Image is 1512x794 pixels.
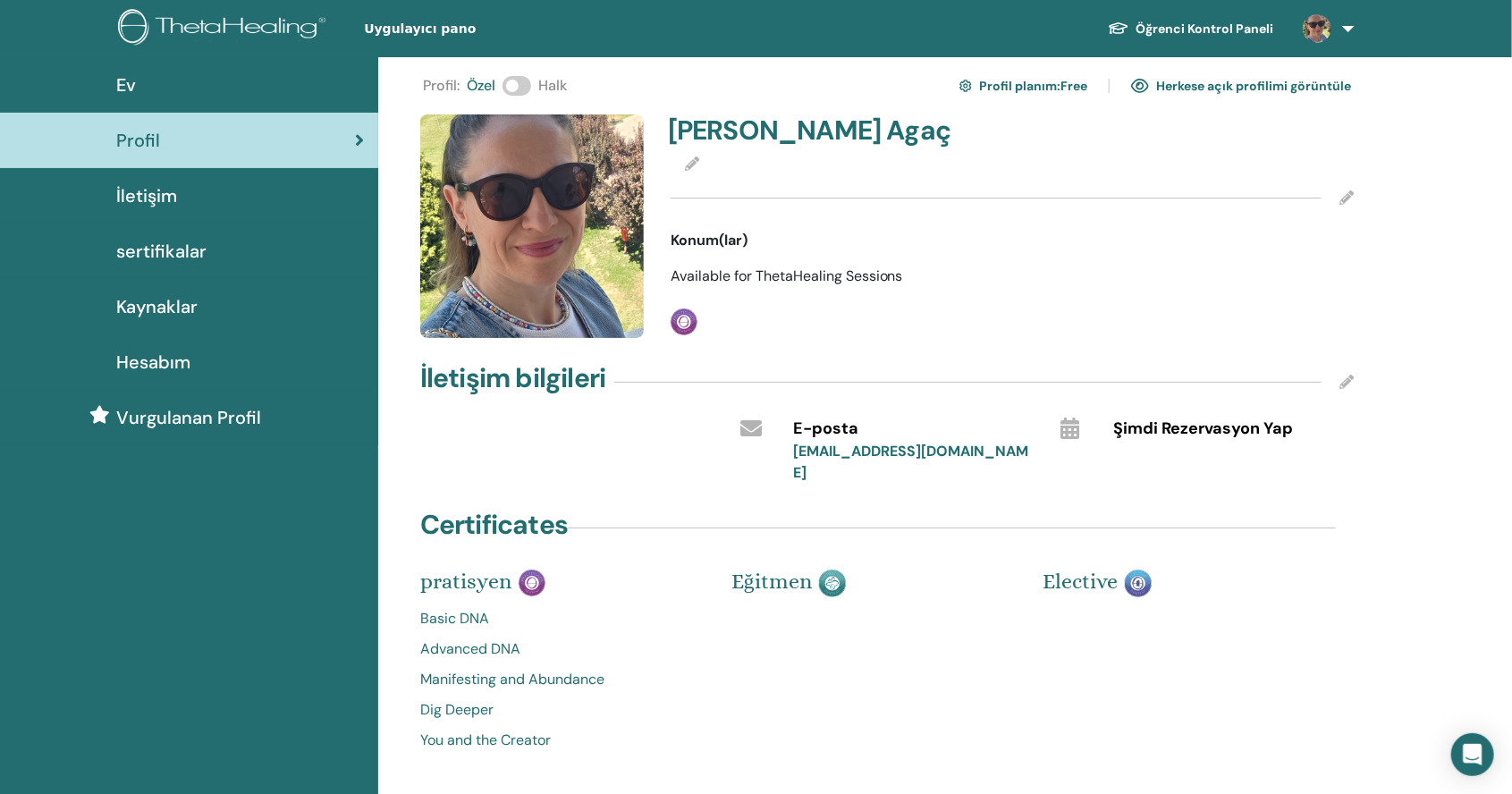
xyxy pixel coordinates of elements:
[538,75,567,97] span: Halk
[420,114,644,338] img: default.jpg
[423,75,460,97] span: Profil :
[116,238,207,265] span: sertifikalar
[671,230,748,251] span: Konum(lar)
[420,569,511,594] span: pratisyen
[467,75,495,97] span: Özel
[1451,733,1494,776] div: Open Intercom Messenger
[420,509,568,541] h4: Certificates
[959,77,972,95] img: cog.svg
[1094,13,1288,46] a: Öğrenci Kontrol Paneli
[116,293,198,320] span: Kaynaklar
[420,362,606,394] h4: İletişim bilgileri
[116,72,136,98] span: Ev
[668,114,1001,147] h4: [PERSON_NAME] Agaç
[671,266,903,285] span: Available for ThetaHealing Sessions
[420,730,705,751] a: You and the Creator
[116,127,160,154] span: Profil
[1114,418,1294,441] span: Şimdi Rezervasyon Yap
[731,569,812,594] span: Eğitmen
[118,9,332,49] img: logo.png
[420,669,705,690] a: Manifesting and Abundance
[1131,72,1351,100] a: Herkese açık profilimi görüntüle
[1131,78,1149,94] img: eye.svg
[794,442,1029,482] a: [EMAIL_ADDRESS][DOMAIN_NAME]
[959,72,1087,100] a: Profil planım:Free
[420,608,705,629] a: Basic DNA
[364,20,632,38] span: Uygulayıcı pano
[116,182,177,209] span: İletişim
[420,699,705,721] a: Dig Deeper
[794,418,859,441] span: E-posta
[116,349,190,376] span: Hesabım
[1303,14,1331,43] img: default.jpg
[1108,21,1129,36] img: graduation-cap-white.svg
[1043,569,1118,594] span: Elective
[420,638,705,660] a: Advanced DNA
[116,404,261,431] span: Vurgulanan Profil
